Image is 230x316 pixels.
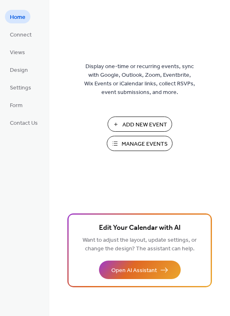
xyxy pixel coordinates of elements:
span: Open AI Assistant [111,266,157,275]
button: Add New Event [108,117,172,132]
span: Manage Events [122,140,168,149]
span: Connect [10,31,32,39]
button: Open AI Assistant [99,261,181,279]
a: Settings [5,80,36,94]
a: Home [5,10,30,23]
span: Contact Us [10,119,38,128]
a: Contact Us [5,116,43,129]
span: Design [10,66,28,75]
span: Home [10,13,25,22]
button: Manage Events [107,136,172,151]
a: Connect [5,27,37,41]
span: Display one-time or recurring events, sync with Google, Outlook, Zoom, Eventbrite, Wix Events or ... [84,62,195,97]
a: Form [5,98,28,112]
span: Views [10,48,25,57]
span: Edit Your Calendar with AI [99,222,181,234]
span: Form [10,101,23,110]
a: Design [5,63,33,76]
span: Add New Event [122,121,167,129]
a: Views [5,45,30,59]
span: Want to adjust the layout, update settings, or change the design? The assistant can help. [83,235,197,254]
span: Settings [10,84,31,92]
